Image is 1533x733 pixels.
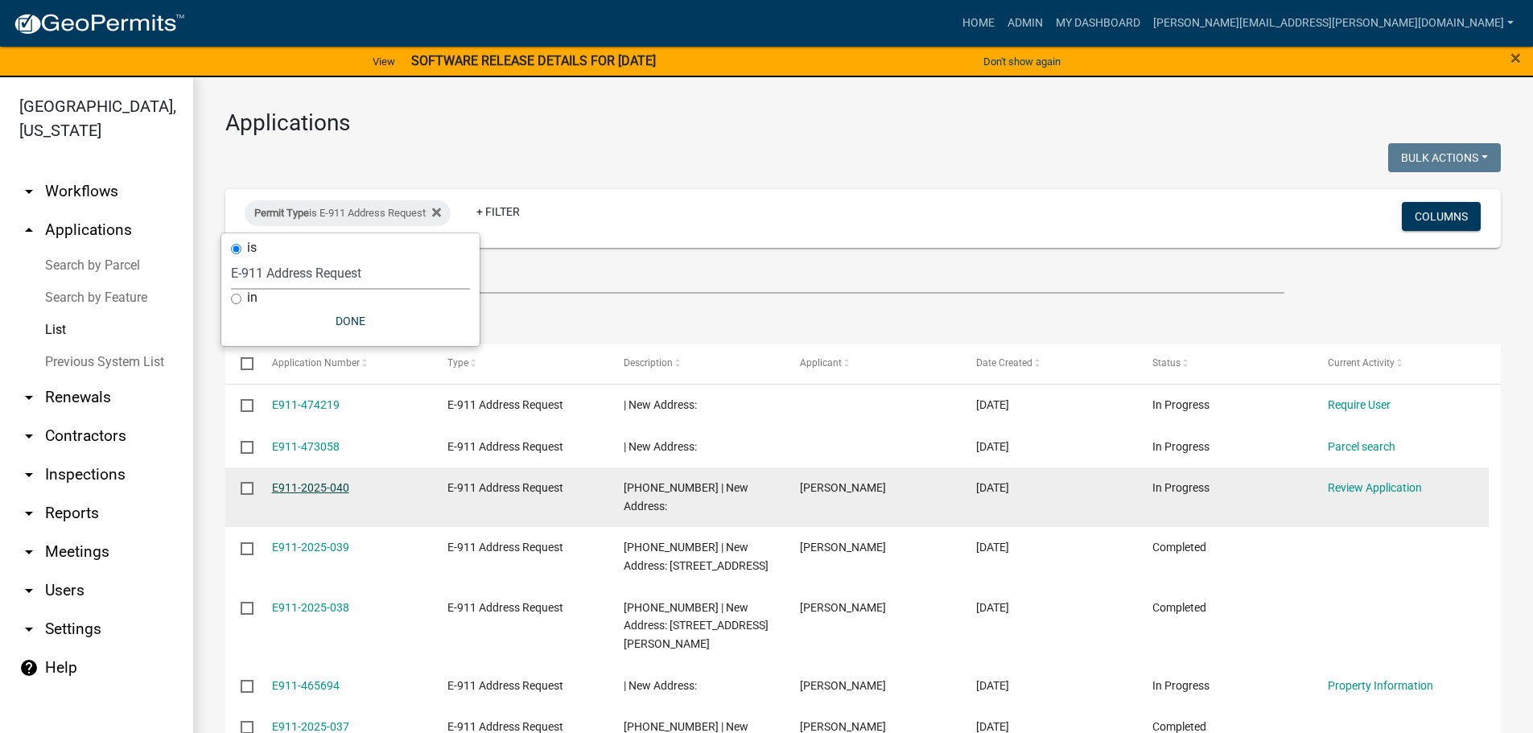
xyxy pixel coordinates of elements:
div: is E-911 Address Request [245,200,451,226]
span: Mandie Resberg [800,541,886,554]
a: E911-465694 [272,679,340,692]
button: Columns [1402,202,1481,231]
span: In Progress [1152,440,1210,453]
button: Done [231,307,470,336]
span: Sheila Butterfield [800,481,886,494]
span: E-911 Address Request [447,398,563,411]
span: In Progress [1152,398,1210,411]
span: E-911 Address Request [447,481,563,494]
span: In Progress [1152,679,1210,692]
span: E-911 Address Request [447,601,563,614]
span: | New Address: [624,398,697,411]
span: E-911 Address Request [447,440,563,453]
datatable-header-cell: Status [1136,344,1313,383]
input: Search for applications [225,261,1284,294]
span: Completed [1152,720,1206,733]
span: | New Address: [624,440,697,453]
span: Current Activity [1328,357,1395,369]
span: 39-020-1493 | New Address: 3157 Bent Trout Lk Rd [624,601,769,651]
button: Close [1510,48,1521,68]
a: Review Application [1328,481,1422,494]
i: arrow_drop_down [19,426,39,446]
strong: SOFTWARE RELEASE DETAILS FOR [DATE] [411,53,656,68]
span: 75-010-3660 | New Address: 6473 Hwy 27 [624,541,769,572]
span: 09/05/2025 [976,398,1009,411]
span: Type [447,357,468,369]
a: My Dashboard [1049,8,1147,39]
span: Application Number [272,357,360,369]
i: arrow_drop_down [19,504,39,523]
h3: Applications [225,109,1501,137]
span: Completed [1152,541,1206,554]
a: View [366,48,402,75]
span: Completed [1152,601,1206,614]
span: E-911 Address Request [447,541,563,554]
i: arrow_drop_up [19,220,39,240]
a: Parcel search [1328,440,1395,453]
i: arrow_drop_down [19,182,39,201]
i: help [19,658,39,677]
a: Admin [1001,8,1049,39]
a: E911-2025-037 [272,720,349,733]
datatable-header-cell: Select [225,344,256,383]
span: Katie [800,601,886,614]
span: | New Address: [624,679,697,692]
datatable-header-cell: Date Created [961,344,1137,383]
a: E911-2025-039 [272,541,349,554]
span: Permit Type [254,207,309,219]
datatable-header-cell: Description [608,344,785,383]
a: [PERSON_NAME][EMAIL_ADDRESS][PERSON_NAME][DOMAIN_NAME] [1147,8,1520,39]
span: × [1510,47,1521,69]
span: Description [624,357,673,369]
datatable-header-cell: Type [432,344,608,383]
a: Property Information [1328,679,1433,692]
span: 08/22/2025 [976,541,1009,554]
span: 08/12/2025 [976,720,1009,733]
i: arrow_drop_down [19,388,39,407]
a: Home [956,8,1001,39]
i: arrow_drop_down [19,465,39,484]
a: E911-474219 [272,398,340,411]
span: 08/18/2025 [976,679,1009,692]
datatable-header-cell: Current Activity [1313,344,1489,383]
span: Applicant [800,357,842,369]
span: E-911 Address Request [447,679,563,692]
datatable-header-cell: Applicant [785,344,961,383]
label: is [247,241,257,254]
button: Bulk Actions [1388,143,1501,172]
label: in [247,291,258,304]
span: In Progress [1152,481,1210,494]
button: Don't show again [977,48,1067,75]
span: Heath Johnson [800,720,886,733]
a: Require User [1328,398,1391,411]
span: E-911 Address Request [447,720,563,733]
span: 08/27/2025 [976,481,1009,494]
i: arrow_drop_down [19,620,39,639]
i: arrow_drop_down [19,581,39,600]
a: E911-473058 [272,440,340,453]
span: 98-010-1300 | New Address: [624,481,748,513]
span: Andrew Xiong [800,679,886,692]
i: arrow_drop_down [19,542,39,562]
a: E911-2025-038 [272,601,349,614]
span: Date Created [976,357,1032,369]
datatable-header-cell: Application Number [256,344,432,383]
span: 08/21/2025 [976,601,1009,614]
a: E911-2025-040 [272,481,349,494]
span: 09/03/2025 [976,440,1009,453]
a: + Filter [464,197,533,226]
span: Status [1152,357,1181,369]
